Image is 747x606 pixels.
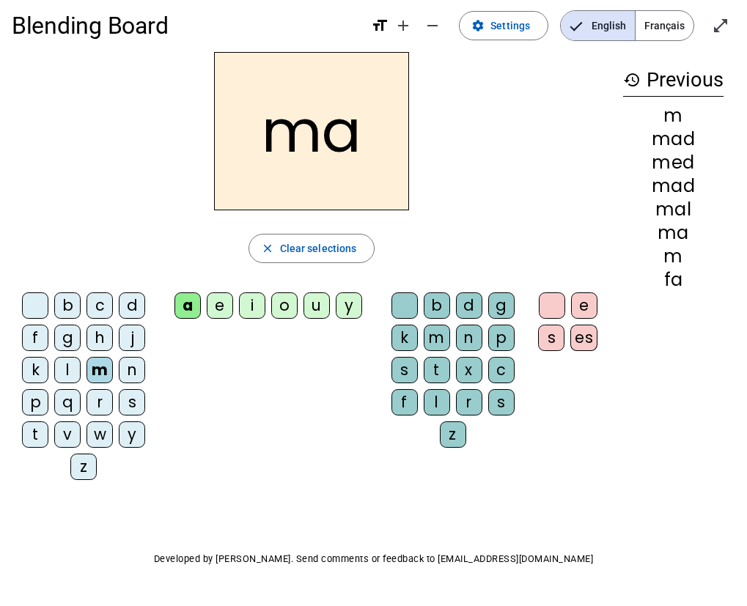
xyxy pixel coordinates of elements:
div: ma [623,224,724,242]
div: c [488,357,515,383]
div: n [119,357,145,383]
div: y [119,421,145,448]
mat-button-toggle-group: Language selection [560,10,694,41]
div: g [54,325,81,351]
div: n [456,325,482,351]
div: d [119,292,145,319]
button: Decrease font size [418,11,447,40]
div: a [174,292,201,319]
div: m [623,248,724,265]
mat-icon: format_size [371,17,389,34]
div: k [391,325,418,351]
div: es [570,325,597,351]
div: j [119,325,145,351]
button: Enter full screen [706,11,735,40]
div: mad [623,130,724,148]
div: med [623,154,724,171]
div: b [54,292,81,319]
button: Settings [459,11,548,40]
div: f [391,389,418,415]
span: Clear selections [280,240,357,257]
p: Developed by [PERSON_NAME]. Send comments or feedback to [EMAIL_ADDRESS][DOMAIN_NAME] [12,550,735,568]
mat-icon: remove [424,17,441,34]
div: v [54,421,81,448]
mat-icon: settings [471,19,485,32]
div: l [424,389,450,415]
div: z [70,454,97,480]
div: l [54,357,81,383]
span: English [561,11,635,40]
div: s [538,325,564,351]
div: s [391,357,418,383]
div: m [623,107,724,125]
div: e [571,292,597,319]
h2: ma [214,52,409,210]
div: m [424,325,450,351]
div: fa [623,271,724,289]
div: p [488,325,515,351]
mat-icon: history [623,71,641,89]
div: g [488,292,515,319]
div: o [271,292,298,319]
button: Clear selections [249,234,375,263]
div: mal [623,201,724,218]
span: Settings [490,17,530,34]
div: q [54,389,81,415]
mat-icon: close [261,242,274,255]
div: t [22,421,48,448]
div: s [488,389,515,415]
div: p [22,389,48,415]
div: k [22,357,48,383]
div: w [87,421,113,448]
mat-icon: open_in_full [712,17,729,34]
h3: Previous [623,64,724,97]
div: u [303,292,330,319]
div: c [87,292,113,319]
div: t [424,357,450,383]
mat-icon: add [394,17,412,34]
div: e [207,292,233,319]
div: y [336,292,362,319]
div: m [87,357,113,383]
div: i [239,292,265,319]
div: mad [623,177,724,195]
button: Increase font size [389,11,418,40]
div: r [87,389,113,415]
div: r [456,389,482,415]
div: d [456,292,482,319]
div: h [87,325,113,351]
h1: Blending Board [12,2,359,49]
div: f [22,325,48,351]
div: b [424,292,450,319]
div: z [440,421,466,448]
div: x [456,357,482,383]
span: Français [636,11,693,40]
div: s [119,389,145,415]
